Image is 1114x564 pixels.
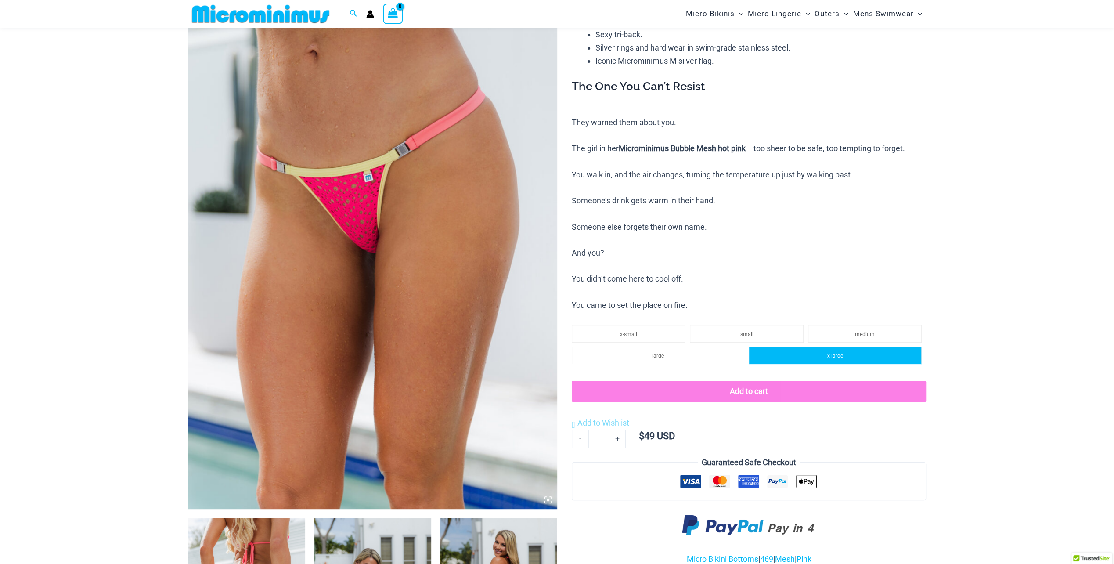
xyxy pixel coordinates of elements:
span: small [740,331,753,337]
span: Menu Toggle [801,3,810,25]
span: Micro Lingerie [748,3,801,25]
span: Outers [815,3,840,25]
h3: The One You Can’t Resist [572,79,926,94]
a: View Shopping Cart, empty [383,4,403,24]
a: Search icon link [350,8,357,19]
span: Menu Toggle [840,3,848,25]
span: Add to Wishlist [577,418,629,427]
a: 469 [760,554,773,564]
li: large [572,347,744,364]
a: + [609,430,626,448]
a: Pink [796,554,811,564]
a: Micro LingerieMenu ToggleMenu Toggle [746,3,812,25]
bdi: 49 USD [638,430,674,441]
span: large [652,353,664,359]
li: x-small [572,325,685,343]
legend: Guaranteed Safe Checkout [698,456,800,469]
span: Micro Bikinis [686,3,735,25]
span: Menu Toggle [735,3,743,25]
a: - [572,430,588,448]
a: Account icon link [366,10,374,18]
li: Silver rings and hard wear in swim-grade stainless steel. [595,41,926,54]
a: Micro Bikini Bottoms [686,554,758,564]
li: Sexy tri-back. [595,28,926,41]
span: x-small [620,331,637,337]
b: Microminimus Bubble Mesh hot pink [619,144,746,153]
span: medium [855,331,875,337]
a: Mens SwimwearMenu ToggleMenu Toggle [851,3,924,25]
li: medium [808,325,922,343]
a: Micro BikinisMenu ToggleMenu Toggle [684,3,746,25]
a: Mesh [775,554,794,564]
span: x-large [827,353,843,359]
span: $ [638,430,644,441]
nav: Site Navigation [682,1,926,26]
span: Menu Toggle [913,3,922,25]
span: Mens Swimwear [853,3,913,25]
img: MM SHOP LOGO FLAT [188,4,333,24]
a: OutersMenu ToggleMenu Toggle [812,3,851,25]
button: Add to cart [572,381,926,402]
li: small [690,325,804,343]
p: They warned them about you. The girl in her — too sheer to be safe, too tempting to forget. You w... [572,116,926,312]
input: Product quantity [588,430,609,448]
li: Iconic Microminimus M silver flag. [595,54,926,68]
a: Add to Wishlist [572,416,629,430]
li: x-large [749,347,921,364]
